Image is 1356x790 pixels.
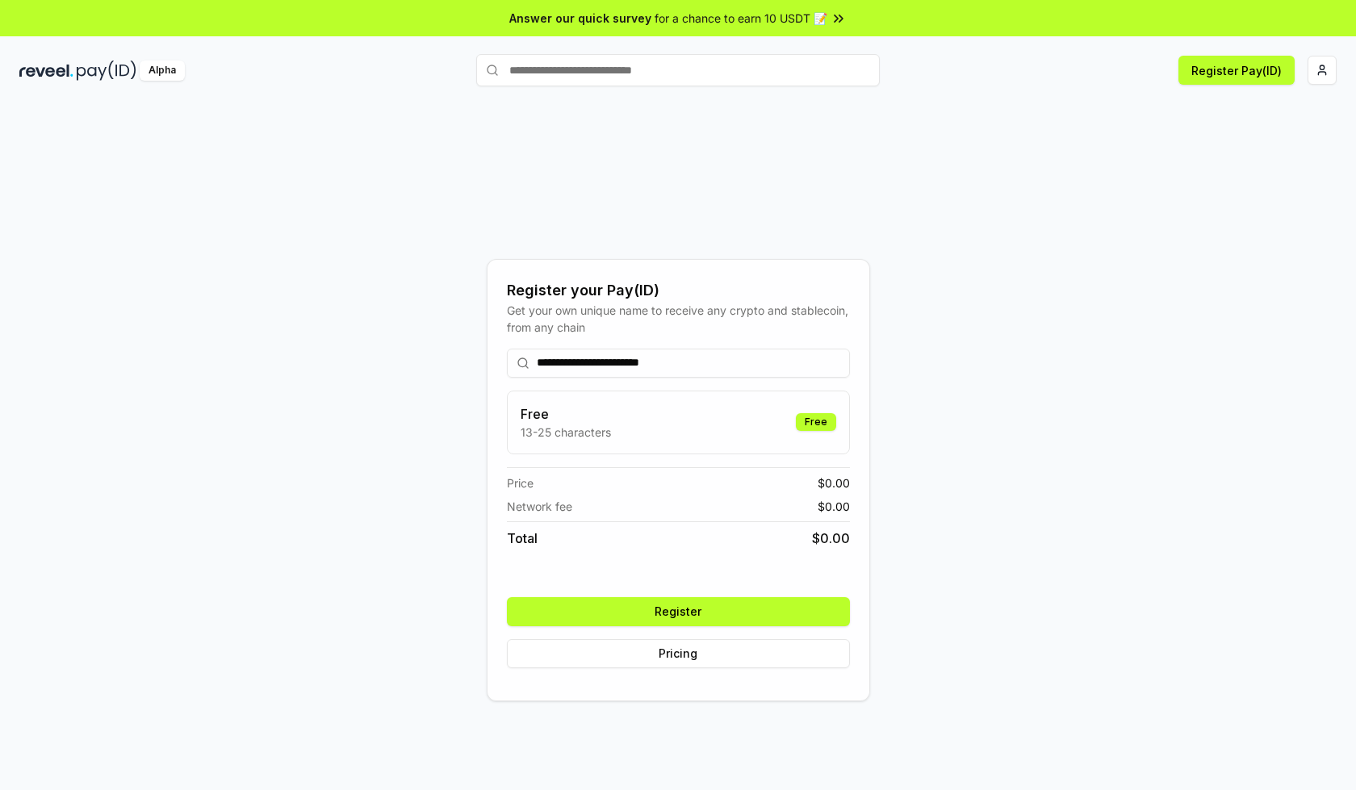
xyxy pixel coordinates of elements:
img: reveel_dark [19,61,73,81]
span: $ 0.00 [812,529,850,548]
p: 13-25 characters [521,424,611,441]
div: Alpha [140,61,185,81]
button: Pricing [507,639,850,668]
button: Register [507,597,850,626]
span: Total [507,529,538,548]
span: Answer our quick survey [509,10,651,27]
span: for a chance to earn 10 USDT 📝 [655,10,827,27]
button: Register Pay(ID) [1178,56,1295,85]
span: $ 0.00 [818,474,850,491]
div: Free [796,413,836,431]
img: pay_id [77,61,136,81]
span: Network fee [507,498,572,515]
span: $ 0.00 [818,498,850,515]
span: Price [507,474,534,491]
div: Get your own unique name to receive any crypto and stablecoin, from any chain [507,302,850,336]
div: Register your Pay(ID) [507,279,850,302]
h3: Free [521,404,611,424]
